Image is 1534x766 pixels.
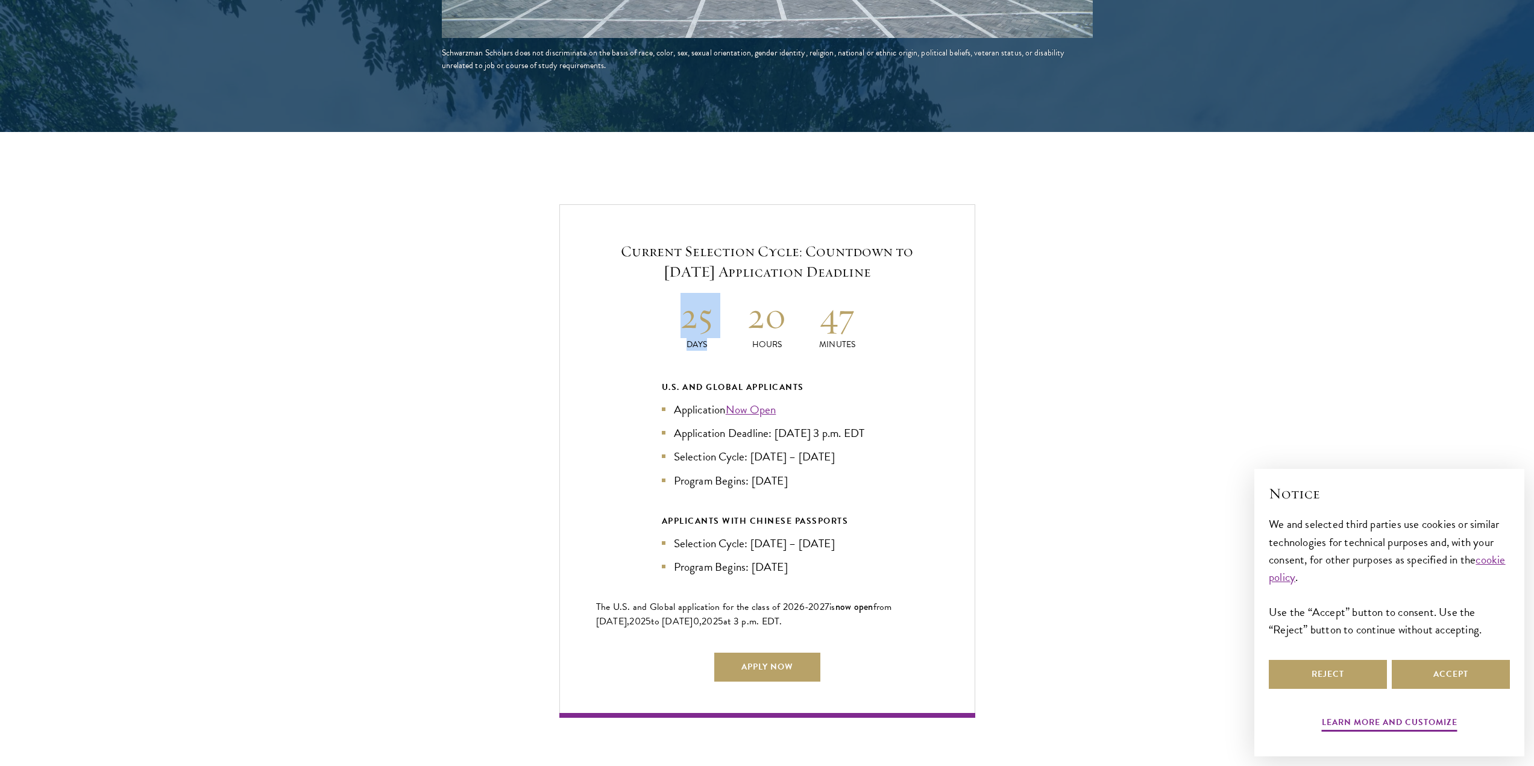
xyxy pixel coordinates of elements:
a: Apply Now [714,653,820,682]
span: 7 [825,600,829,614]
div: U.S. and Global Applicants [662,380,873,395]
span: The U.S. and Global application for the class of 202 [596,600,799,614]
h2: 47 [802,293,873,338]
li: Application Deadline: [DATE] 3 p.m. EDT [662,424,873,442]
button: Reject [1269,660,1387,689]
p: Minutes [802,338,873,351]
h2: 25 [662,293,732,338]
p: Days [662,338,732,351]
span: 6 [799,600,805,614]
button: Learn more and customize [1322,715,1457,733]
span: is [829,600,835,614]
span: 5 [718,614,723,629]
span: 202 [702,614,718,629]
div: Schwarzman Scholars does not discriminate on the basis of race, color, sex, sexual orientation, g... [442,46,1093,72]
h5: Current Selection Cycle: Countdown to [DATE] Application Deadline [596,241,938,282]
div: APPLICANTS WITH CHINESE PASSPORTS [662,513,873,529]
a: cookie policy [1269,551,1506,586]
span: 0 [693,614,699,629]
span: now open [835,600,873,614]
span: from [DATE], [596,600,892,629]
span: 202 [629,614,646,629]
span: at 3 p.m. EDT. [723,614,782,629]
span: to [DATE] [651,614,693,629]
a: Now Open [726,401,776,418]
li: Program Begins: [DATE] [662,472,873,489]
span: , [699,614,702,629]
li: Application [662,401,873,418]
span: 5 [646,614,651,629]
div: We and selected third parties use cookies or similar technologies for technical purposes and, wit... [1269,515,1510,638]
p: Hours [732,338,802,351]
li: Selection Cycle: [DATE] – [DATE] [662,448,873,465]
h2: Notice [1269,483,1510,504]
li: Program Begins: [DATE] [662,558,873,576]
span: -202 [805,600,825,614]
h2: 20 [732,293,802,338]
li: Selection Cycle: [DATE] – [DATE] [662,535,873,552]
button: Accept [1392,660,1510,689]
